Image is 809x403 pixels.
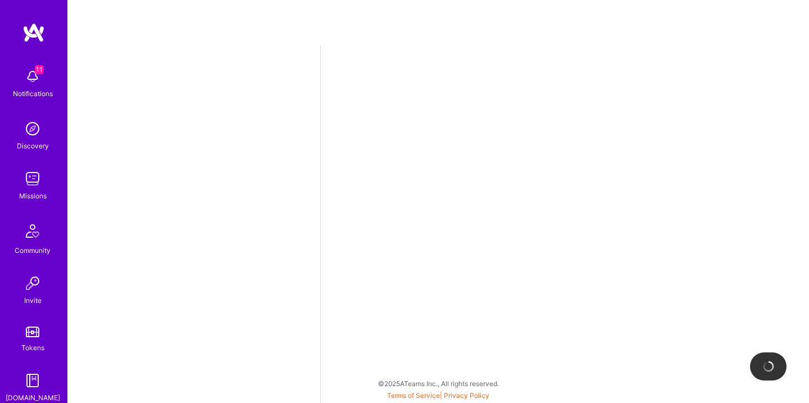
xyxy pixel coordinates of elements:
[387,391,440,400] a: Terms of Service
[67,369,809,397] div: © 2025 ATeams Inc., All rights reserved.
[17,140,49,152] div: Discovery
[19,218,46,244] img: Community
[21,342,44,354] div: Tokens
[21,65,44,88] img: bell
[15,244,51,256] div: Community
[24,295,42,306] div: Invite
[21,167,44,190] img: teamwork
[21,117,44,140] img: discovery
[444,391,489,400] a: Privacy Policy
[21,272,44,295] img: Invite
[19,190,47,202] div: Missions
[22,22,45,43] img: logo
[35,65,44,74] span: 11
[21,369,44,392] img: guide book
[762,360,775,373] img: loading
[387,391,489,400] span: |
[26,327,39,337] img: tokens
[13,88,53,99] div: Notifications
